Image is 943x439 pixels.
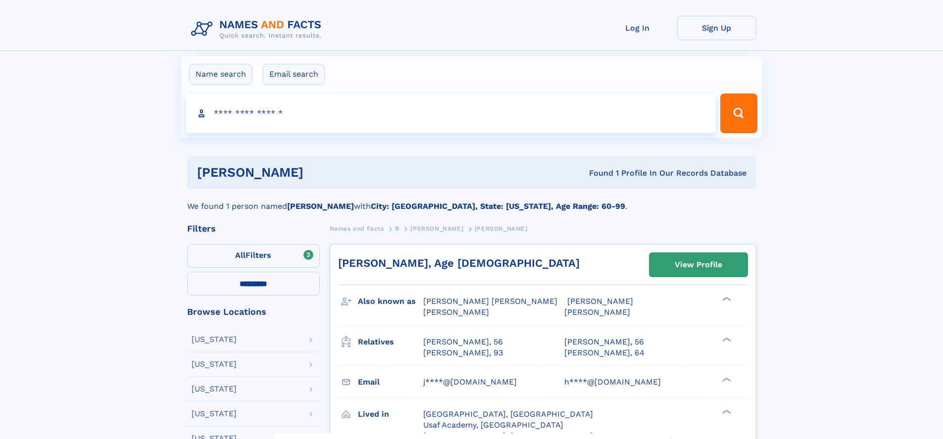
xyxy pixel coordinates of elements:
[187,16,330,43] img: Logo Names and Facts
[187,307,320,316] div: Browse Locations
[564,307,630,317] span: [PERSON_NAME]
[192,385,237,393] div: [US_STATE]
[423,296,557,306] span: [PERSON_NAME] [PERSON_NAME]
[720,376,732,383] div: ❯
[358,334,423,350] h3: Relatives
[720,336,732,342] div: ❯
[675,253,722,276] div: View Profile
[330,222,384,235] a: Names and Facts
[338,257,580,269] a: [PERSON_NAME], Age [DEMOGRAPHIC_DATA]
[677,16,756,40] a: Sign Up
[187,224,320,233] div: Filters
[564,347,645,358] a: [PERSON_NAME], 64
[423,409,593,419] span: [GEOGRAPHIC_DATA], [GEOGRAPHIC_DATA]
[189,64,252,85] label: Name search
[371,201,625,211] b: City: [GEOGRAPHIC_DATA], State: [US_STATE], Age Range: 60-99
[187,189,756,212] div: We found 1 person named with .
[395,225,399,232] span: B
[263,64,325,85] label: Email search
[720,94,757,133] button: Search Button
[395,222,399,235] a: B
[720,296,732,302] div: ❯
[235,250,246,260] span: All
[192,410,237,418] div: [US_STATE]
[567,296,633,306] span: [PERSON_NAME]
[192,336,237,343] div: [US_STATE]
[423,347,503,358] a: [PERSON_NAME], 93
[410,222,463,235] a: [PERSON_NAME]
[187,244,320,268] label: Filters
[358,406,423,423] h3: Lived in
[423,307,489,317] span: [PERSON_NAME]
[358,293,423,310] h3: Also known as
[423,337,503,347] a: [PERSON_NAME], 56
[649,253,747,277] a: View Profile
[598,16,677,40] a: Log In
[287,201,354,211] b: [PERSON_NAME]
[358,374,423,390] h3: Email
[423,420,563,430] span: Usaf Academy, [GEOGRAPHIC_DATA]
[197,166,447,179] h1: [PERSON_NAME]
[720,408,732,415] div: ❯
[192,360,237,368] div: [US_STATE]
[446,168,746,179] div: Found 1 Profile In Our Records Database
[564,337,644,347] a: [PERSON_NAME], 56
[475,225,528,232] span: [PERSON_NAME]
[410,225,463,232] span: [PERSON_NAME]
[186,94,716,133] input: search input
